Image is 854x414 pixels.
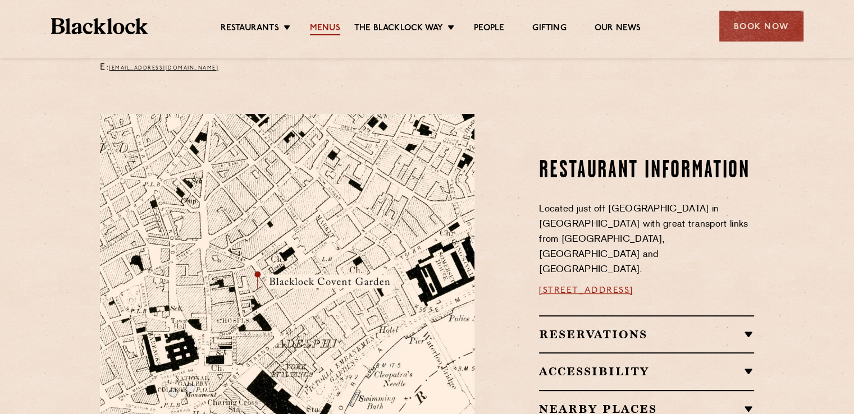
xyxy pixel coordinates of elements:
span: Located just off [GEOGRAPHIC_DATA] in [GEOGRAPHIC_DATA] with great transport links from [GEOGRAPH... [539,205,748,274]
a: Menus [310,23,340,35]
a: [STREET_ADDRESS] [539,286,633,295]
a: [EMAIL_ADDRESS][DOMAIN_NAME] [109,66,218,71]
h2: Restaurant information [539,157,754,185]
a: Restaurants [221,23,279,35]
a: Gifting [532,23,566,35]
h2: Accessibility [539,365,754,378]
h2: Reservations [539,328,754,341]
div: Book Now [719,11,803,42]
a: Our News [595,23,641,35]
img: BL_Textured_Logo-footer-cropped.svg [51,18,148,34]
a: The Blacklock Way [354,23,443,35]
p: E: [100,61,251,75]
a: People [474,23,504,35]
